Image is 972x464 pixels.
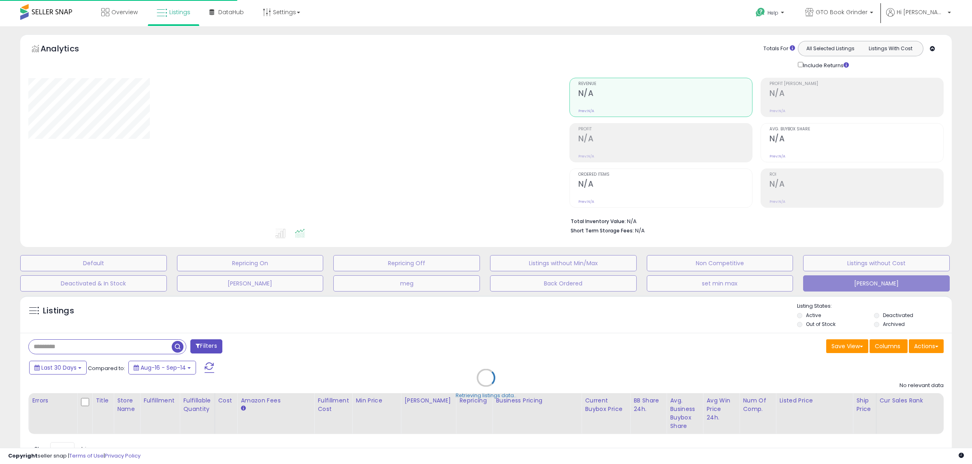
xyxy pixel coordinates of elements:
[8,452,141,460] div: seller snap | |
[769,82,943,86] span: Profit [PERSON_NAME]
[769,134,943,145] h2: N/A
[769,179,943,190] h2: N/A
[333,255,480,271] button: Repricing Off
[169,8,190,16] span: Listings
[571,227,634,234] b: Short Term Storage Fees:
[749,1,792,26] a: Help
[803,275,950,292] button: [PERSON_NAME]
[571,218,626,225] b: Total Inventory Value:
[111,8,138,16] span: Overview
[816,8,868,16] span: GTO Book Grinder
[769,127,943,132] span: Avg. Buybox Share
[20,255,167,271] button: Default
[578,199,594,204] small: Prev: N/A
[803,255,950,271] button: Listings without Cost
[860,43,921,54] button: Listings With Cost
[578,109,594,113] small: Prev: N/A
[897,8,945,16] span: Hi [PERSON_NAME]
[578,179,752,190] h2: N/A
[571,216,938,226] li: N/A
[578,89,752,100] h2: N/A
[769,109,785,113] small: Prev: N/A
[490,255,637,271] button: Listings without Min/Max
[578,134,752,145] h2: N/A
[20,275,167,292] button: Deactivated & In Stock
[333,275,480,292] button: meg
[177,255,324,271] button: Repricing On
[578,127,752,132] span: Profit
[218,8,244,16] span: DataHub
[177,275,324,292] button: [PERSON_NAME]
[647,255,793,271] button: Non Competitive
[800,43,861,54] button: All Selected Listings
[755,7,765,17] i: Get Help
[767,9,778,16] span: Help
[769,199,785,204] small: Prev: N/A
[578,172,752,177] span: Ordered Items
[769,89,943,100] h2: N/A
[769,172,943,177] span: ROI
[8,452,38,460] strong: Copyright
[769,154,785,159] small: Prev: N/A
[886,8,951,26] a: Hi [PERSON_NAME]
[763,45,795,53] div: Totals For
[647,275,793,292] button: set min max
[490,275,637,292] button: Back Ordered
[578,154,594,159] small: Prev: N/A
[40,43,95,56] h5: Analytics
[578,82,752,86] span: Revenue
[792,60,859,70] div: Include Returns
[635,227,645,234] span: N/A
[456,392,516,399] div: Retrieving listings data..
